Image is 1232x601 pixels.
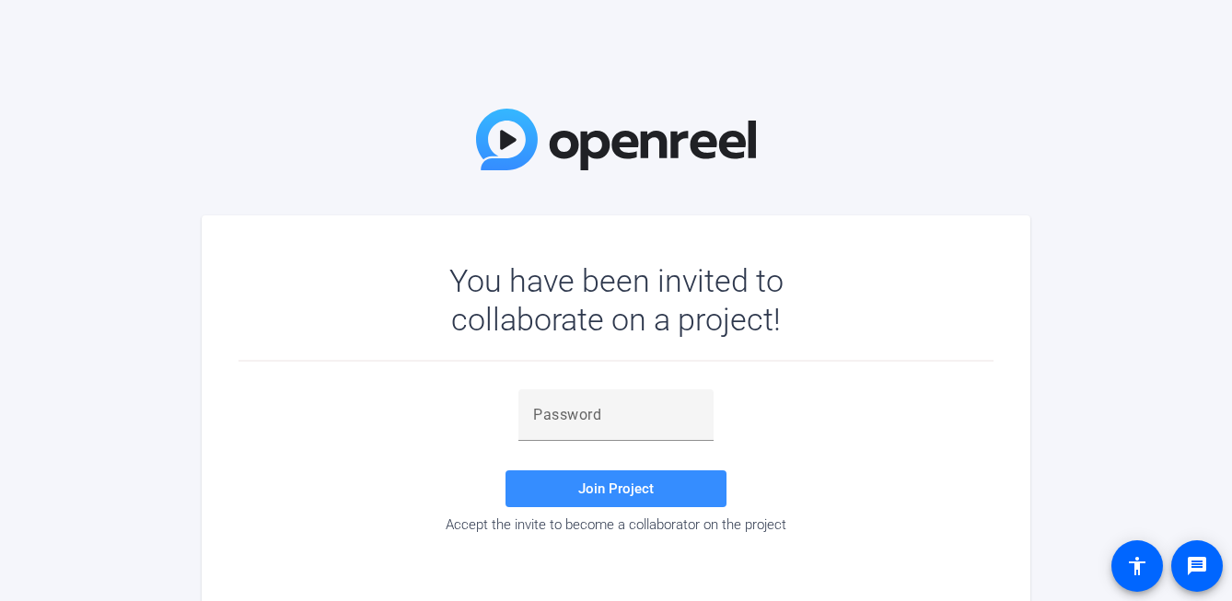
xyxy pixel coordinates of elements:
[238,516,994,533] div: Accept the invite to become a collaborator on the project
[1186,555,1208,577] mat-icon: message
[578,480,654,497] span: Join Project
[396,261,837,339] div: You have been invited to collaborate on a project!
[533,404,699,426] input: Password
[1126,555,1148,577] mat-icon: accessibility
[476,109,756,170] img: OpenReel Logo
[506,470,726,507] button: Join Project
